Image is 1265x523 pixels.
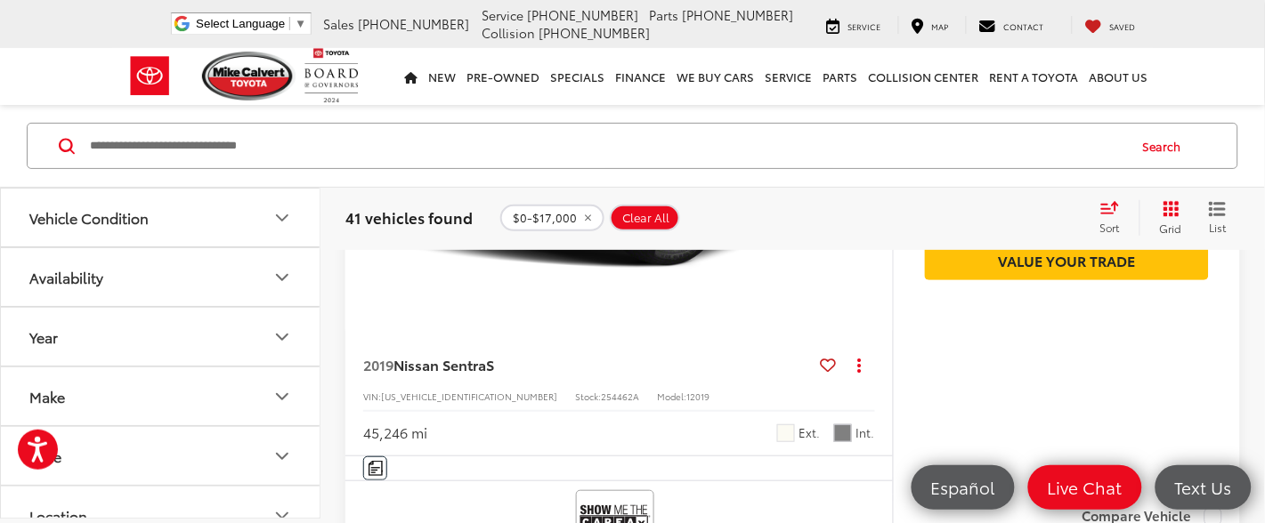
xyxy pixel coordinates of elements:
div: Availability [272,267,293,288]
a: Español [912,465,1015,510]
div: Make [29,388,65,405]
span: Grid [1160,221,1182,236]
span: dropdown dots [857,358,861,372]
span: Select Language [196,17,285,30]
span: Ext. [799,424,821,441]
a: Value Your Trade [925,240,1209,280]
span: Parts [650,6,679,24]
a: Contact [966,16,1058,34]
span: Nissan Sentra [393,354,486,374]
a: Collision Center [864,48,985,105]
span: Stock: [575,390,601,403]
button: Clear All [610,205,680,231]
span: Map [932,20,949,32]
button: YearYear [1,308,321,366]
span: Text Us [1166,476,1241,498]
a: New [424,48,462,105]
a: My Saved Vehicles [1072,16,1149,34]
span: 254462A [601,390,639,403]
button: Vehicle ConditionVehicle Condition [1,189,321,246]
span: ▼ [295,17,306,30]
span: S [486,354,494,374]
button: List View [1196,200,1240,236]
button: MakeMake [1,367,321,425]
a: Pre-Owned [462,48,546,105]
span: Int. [856,424,875,441]
a: 2019Nissan SentraS [363,355,814,374]
button: Actions [844,349,875,380]
span: Español [922,476,1004,498]
span: ​ [289,17,290,30]
a: About Us [1084,48,1154,105]
img: Mike Calvert Toyota [202,52,296,101]
div: Year [272,326,293,348]
div: 45,246 mi [363,422,427,443]
span: Model: [657,390,686,403]
a: Service [814,16,895,34]
a: Home [400,48,424,105]
button: Comments [363,456,387,480]
span: Live Chat [1039,476,1131,498]
img: Toyota [117,47,183,105]
span: Service [848,20,881,32]
span: Saved [1110,20,1136,32]
span: Service [482,6,524,24]
a: WE BUY CARS [672,48,760,105]
a: Rent a Toyota [985,48,1084,105]
a: Select Language​ [196,17,306,30]
span: 41 vehicles found [345,206,473,228]
button: remove 0-17000 [500,205,604,231]
span: [PHONE_NUMBER] [528,6,639,24]
div: Year [29,328,58,345]
img: Comments [369,461,383,476]
input: Search by Make, Model, or Keyword [88,125,1126,167]
span: List [1209,220,1227,235]
span: Collision [482,24,536,42]
a: Service [760,48,818,105]
span: Contact [1004,20,1044,32]
div: Vehicle Condition [272,207,293,229]
span: Sort [1100,220,1120,235]
button: Select sort value [1091,200,1139,236]
button: Grid View [1139,200,1196,236]
span: Fresh Powder [777,424,795,442]
button: AvailabilityAvailability [1,248,321,306]
span: VIN: [363,390,381,403]
div: Make [272,386,293,407]
span: [PHONE_NUMBER] [683,6,794,24]
button: Search [1126,124,1207,168]
span: $0-$17,000 [513,211,577,225]
span: [US_VEHICLE_IDENTIFICATION_NUMBER] [381,390,557,403]
div: Availability [29,269,103,286]
span: 12019 [686,390,710,403]
a: Finance [611,48,672,105]
div: Price [272,446,293,467]
span: 2019 [363,354,393,374]
button: PricePrice [1,427,321,485]
div: Vehicle Condition [29,209,149,226]
span: [PHONE_NUMBER] [359,15,470,33]
span: Charcoal [834,424,852,442]
a: Specials [546,48,611,105]
span: [PHONE_NUMBER] [539,24,651,42]
span: Clear All [622,211,669,225]
a: Live Chat [1028,465,1142,510]
a: Parts [818,48,864,105]
a: Map [898,16,962,34]
span: Sales [324,15,355,33]
a: Text Us [1156,465,1252,510]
